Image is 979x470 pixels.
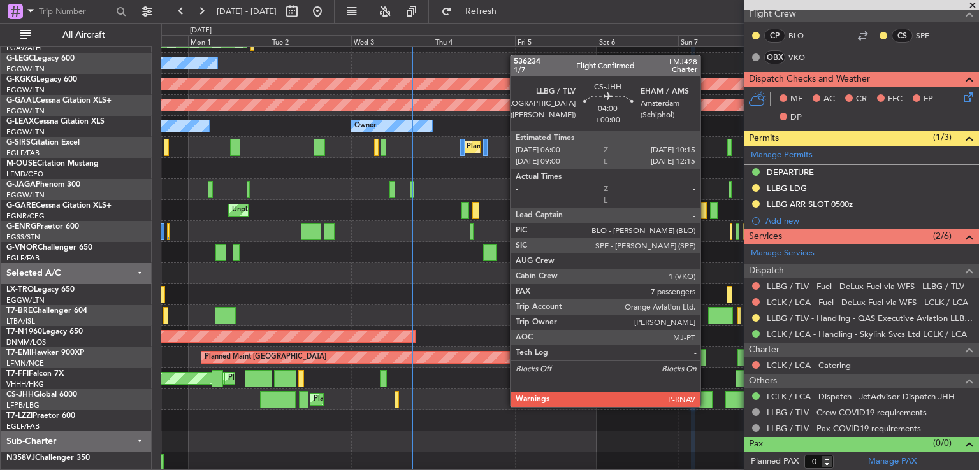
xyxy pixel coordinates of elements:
span: Refresh [454,7,508,16]
span: Services [749,229,782,244]
a: T7-LZZIPraetor 600 [6,412,75,420]
a: EGGW/LTN [6,190,45,200]
span: Permits [749,131,779,146]
span: G-VNOR [6,244,38,252]
div: Planned Maint [GEOGRAPHIC_DATA] ([GEOGRAPHIC_DATA]) [314,390,514,409]
span: G-GARE [6,202,36,210]
button: All Aircraft [14,25,138,45]
div: DEPARTURE [767,167,814,178]
a: CS-JHHGlobal 6000 [6,391,77,399]
span: G-GAAL [6,97,36,104]
div: Planned Maint [GEOGRAPHIC_DATA] ([GEOGRAPHIC_DATA]) [559,390,760,409]
div: Wed 3 [351,35,433,46]
div: Add new [765,215,973,226]
div: LLBG ARR SLOT 0500z [767,199,853,210]
div: CS [892,29,913,43]
span: M-OUSE [6,160,37,167]
a: EGNR/CEG [6,211,45,221]
span: Pax [749,437,763,452]
a: M-OUSECitation Mustang [6,160,99,167]
div: [DATE] [190,25,212,36]
div: CP [764,29,785,43]
a: LCLK / LCA - Dispatch - JetAdvisor Dispatch JHH [767,391,955,402]
a: G-KGKGLegacy 600 [6,76,77,83]
span: AC [823,93,835,106]
a: G-ENRGPraetor 600 [6,223,79,231]
span: MF [790,93,802,106]
a: LTBA/ISL [6,317,35,326]
a: G-GARECessna Citation XLS+ [6,202,112,210]
span: G-LEAX [6,118,34,125]
span: (0/0) [933,436,952,450]
a: EGGW/LTN [6,106,45,116]
a: LLBG / TLV - Crew COVID19 requirements [767,407,927,418]
a: EGSS/STN [6,232,40,242]
a: Manage PAX [868,455,917,468]
a: BLO [788,30,817,41]
div: Sat 6 [597,35,678,46]
span: (1/3) [933,131,952,144]
div: Planned Maint [GEOGRAPHIC_DATA] ([GEOGRAPHIC_DATA]) [542,243,743,262]
a: Manage Permits [751,149,813,162]
a: EGLF/FAB [6,148,40,158]
input: Trip Number [39,2,112,21]
label: Planned PAX [751,455,799,468]
span: LX-TRO [6,286,34,294]
div: Planned Maint [GEOGRAPHIC_DATA] ([GEOGRAPHIC_DATA] Intl) [228,369,441,388]
div: Mon 1 [188,35,270,46]
a: EGGW/LTN [6,296,45,305]
span: CR [856,93,867,106]
a: EGLF/FAB [6,422,40,431]
span: Dispatch Checks and Weather [749,72,870,87]
div: Sun 7 [678,35,760,46]
span: CS-JHH [6,391,34,399]
span: G-ENRG [6,223,36,231]
span: T7-EMI [6,349,31,357]
a: G-SIRSCitation Excel [6,139,80,146]
a: T7-EMIHawker 900XP [6,349,84,357]
a: T7-N1960Legacy 650 [6,328,83,336]
span: G-KGKG [6,76,36,83]
span: T7-LZZI [6,412,33,420]
a: G-LEAXCessna Citation XLS [6,118,105,125]
a: LCLK / LCA - Catering [767,360,851,371]
a: EGGW/LTN [6,64,45,74]
a: VKO [788,52,817,63]
span: FP [924,93,933,106]
a: LLBG / TLV - Handling - QAS Executive Aviation LLBG / TLV [767,313,973,324]
a: Manage Services [751,247,815,260]
a: LFMD/CEQ [6,169,43,179]
a: LFPB/LBG [6,401,40,410]
a: G-GAALCessna Citation XLS+ [6,97,112,104]
a: EGLF/FAB [6,253,40,263]
a: LCLK / LCA - Handling - Skylink Svcs Ltd LCLK / LCA [767,329,967,339]
a: LCLK / LCA - Fuel - DeLux Fuel via WFS - LCLK / LCA [767,297,968,308]
a: SPE [916,30,945,41]
a: LX-TROLegacy 650 [6,286,75,294]
div: Tue 2 [270,35,351,46]
a: LLBG / TLV - Fuel - DeLux Fuel via WFS - LLBG / TLV [767,281,964,292]
span: G-JAGA [6,181,36,189]
span: Others [749,374,777,388]
a: G-JAGAPhenom 300 [6,181,80,189]
span: T7-N1960 [6,328,42,336]
div: Planned Maint [GEOGRAPHIC_DATA] ([GEOGRAPHIC_DATA]) [467,138,667,157]
button: Refresh [435,1,512,22]
div: OBX [764,50,785,64]
span: Dispatch [749,264,784,278]
a: LFMN/NCE [6,359,44,368]
span: All Aircraft [33,31,134,39]
span: Flight Crew [749,7,796,22]
div: Thu 4 [433,35,514,46]
a: T7-BREChallenger 604 [6,307,87,315]
span: DP [790,111,802,124]
span: T7-FFI [6,370,29,378]
div: Unplanned Maint [PERSON_NAME] [232,201,347,220]
a: T7-FFIFalcon 7X [6,370,64,378]
div: Fri 5 [515,35,597,46]
span: G-SIRS [6,139,31,146]
span: N358VJ [6,454,35,462]
a: G-VNORChallenger 650 [6,244,92,252]
a: N358VJChallenger 350 [6,454,90,462]
div: LLBG LDG [767,183,807,194]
